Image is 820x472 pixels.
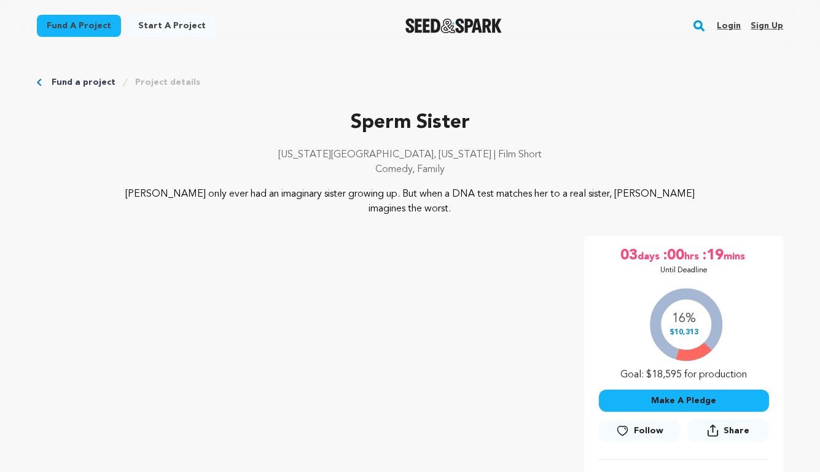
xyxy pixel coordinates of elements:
[52,76,115,88] a: Fund a project
[37,162,784,177] p: Comedy, Family
[37,76,784,88] div: Breadcrumb
[37,108,784,138] p: Sperm Sister
[128,15,216,37] a: Start a project
[684,246,701,265] span: hrs
[687,419,768,442] button: Share
[717,16,741,36] a: Login
[405,18,502,33] a: Seed&Spark Homepage
[687,419,768,447] span: Share
[701,246,724,265] span: :19
[660,265,708,275] p: Until Deadline
[37,15,121,37] a: Fund a project
[135,76,200,88] a: Project details
[751,16,783,36] a: Sign up
[724,425,749,437] span: Share
[405,18,502,33] img: Seed&Spark Logo Dark Mode
[724,246,748,265] span: mins
[37,147,784,162] p: [US_STATE][GEOGRAPHIC_DATA], [US_STATE] | Film Short
[111,187,709,216] p: [PERSON_NAME] only ever had an imaginary sister growing up. But when a DNA test matches her to a ...
[634,425,663,437] span: Follow
[599,420,680,442] a: Follow
[599,390,769,412] button: Make A Pledge
[620,246,638,265] span: 03
[638,246,662,265] span: days
[662,246,684,265] span: :00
